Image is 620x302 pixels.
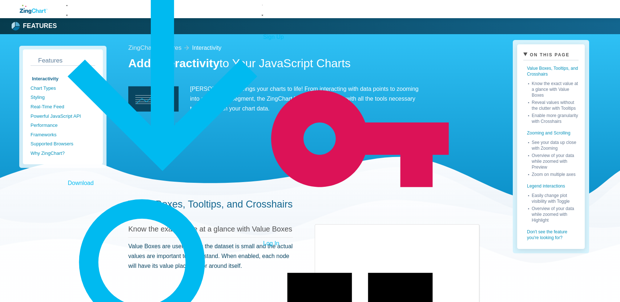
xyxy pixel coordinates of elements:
a: Log In [263,230,457,246]
a: Zooming and Scrolling [523,124,579,138]
a: Overview of your data while zoomed with Preview [528,151,579,170]
a: Zoom on multiple axes [528,170,579,177]
a: Know the exact value at a glance with Value Boxes [528,79,579,98]
a: Frameworks [31,130,95,140]
a: Features [12,21,57,32]
a: Legend interactions [523,177,579,191]
span: Log In [263,240,279,246]
span: Download [68,180,93,186]
a: Powerful JavaScript API [31,112,95,121]
a: Sign Up [263,24,457,40]
a: Overview of your data while zoomed with Highlight [528,204,579,223]
a: ZingChart Logo. Click to return to the homepage [12,5,59,14]
a: Chart Types [31,84,95,93]
span: Features [38,57,63,64]
a: Features [31,57,95,66]
a: Styling [31,93,95,102]
span: Sign Up [263,34,284,40]
a: Download [68,170,261,186]
a: Enable more granularity with Crosshairs [528,111,579,124]
a: Supported Browsers [31,139,95,149]
a: Don't see the feature you're looking for? [523,223,579,243]
a: Performance [31,121,95,130]
a: Easily change plot visibility with Toggle [528,191,579,204]
a: Real-Time Feed [31,102,95,112]
a: Reveal values without the clutter with Tooltips [528,98,579,111]
a: Value Boxes, Tooltips, and Crosshairs [523,63,579,79]
a: See your data up close with Zooming [528,138,579,151]
a: Why ZingChart? [31,149,95,158]
a: Interactivity [31,74,95,84]
summary: On This Page [523,51,579,60]
strong: Features [23,23,57,29]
